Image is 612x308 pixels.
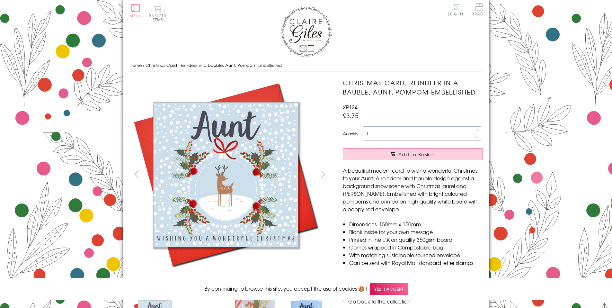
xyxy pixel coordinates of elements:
[146,62,282,68] span: Christmas Card, Reindeer in a bauble, Aunt, Pompom Embellished
[152,13,166,23] span: 0 items
[349,259,483,267] li: Can be sent with Royal Mail standard letter stamps
[343,148,483,160] button: Add to Basket
[280,6,332,57] img: Claire Giles Greetings Cards
[473,3,486,16] span: Trade
[343,78,483,97] h1: Christmas Card, Reindeer in a bauble, Aunt, Pompom Embellished
[315,167,330,181] button: next
[343,167,483,213] p: A beautiful modern card to wish a wonderful Christmas to your Aunt. A reindeer and bauble design ...
[370,283,408,295] span: Yes, I accept
[143,62,144,68] span: ›
[343,111,359,120] span: £3.75
[129,59,483,72] nav: breadcrumbs
[343,103,358,111] span: XP124
[343,131,358,137] label: Quantity
[348,297,411,305] a: Go back to the collection
[349,220,483,228] li: Dimensions: 150mm x 150mm
[349,243,483,251] li: Comes wrapped in Compostable bag
[349,251,483,259] li: With matching sustainable sourced envelope
[129,4,142,18] button: Menu
[398,151,435,158] span: Add to Basket
[330,78,523,271] img: Christmas Card, Reindeer in a bauble, Aunt, Pompom Embellished
[473,3,486,17] a: Trade
[349,228,483,236] li: Blank inside for your own message
[129,62,142,68] a: Home
[448,3,463,16] a: Log In
[129,13,142,19] span: Menu
[129,167,144,181] button: prev
[129,78,322,271] img: Christmas Card, Reindeer in a bauble, Aunt, Pompom Embellished
[149,5,166,22] button: Basket0 items
[349,236,483,243] li: Printed in the U.K on quality 350gsm board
